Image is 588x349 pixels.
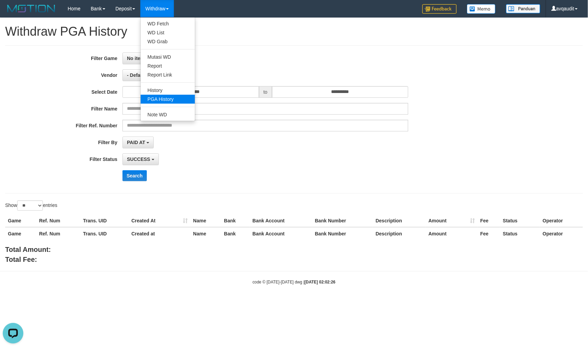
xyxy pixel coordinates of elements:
[5,256,37,263] b: Total Fee:
[127,140,145,145] span: PAID AT
[141,61,195,70] a: Report
[221,214,250,227] th: Bank
[426,214,478,227] th: Amount
[252,280,336,284] small: code © [DATE]-[DATE] dwg |
[141,70,195,79] a: Report Link
[478,214,500,227] th: Fee
[259,86,272,98] span: to
[36,214,80,227] th: Ref. Num
[122,170,147,181] button: Search
[312,227,373,240] th: Bank Number
[122,153,159,165] button: SUCCESS
[500,214,540,227] th: Status
[127,156,150,162] span: SUCCESS
[36,227,80,240] th: Ref. Num
[5,25,583,38] h1: Withdraw PGA History
[373,227,426,240] th: Description
[141,110,195,119] a: Note WD
[5,3,57,14] img: MOTION_logo.png
[373,214,426,227] th: Description
[190,227,221,240] th: Name
[426,227,478,240] th: Amount
[80,214,129,227] th: Trans. UID
[221,227,250,240] th: Bank
[5,200,57,211] label: Show entries
[122,69,175,81] button: - Default Vendor -
[141,37,195,46] a: WD Grab
[478,227,500,240] th: Fee
[190,214,221,227] th: Name
[312,214,373,227] th: Bank Number
[422,4,457,14] img: Feedback.jpg
[250,214,312,227] th: Bank Account
[129,214,190,227] th: Created At
[3,3,23,23] button: Open LiveChat chat widget
[506,4,540,13] img: panduan.png
[5,227,36,240] th: Game
[250,227,312,240] th: Bank Account
[467,4,496,14] img: Button%20Memo.svg
[127,72,167,78] span: - Default Vendor -
[5,214,36,227] th: Game
[500,227,540,240] th: Status
[17,200,43,211] select: Showentries
[141,28,195,37] a: WD List
[122,53,174,64] button: No item selected
[305,280,336,284] strong: [DATE] 02:02:26
[540,214,583,227] th: Operator
[80,227,129,240] th: Trans. UID
[141,95,195,104] a: PGA History
[141,53,195,61] a: Mutasi WD
[127,56,165,61] span: No item selected
[141,19,195,28] a: WD Fetch
[5,246,51,253] b: Total Amount:
[129,227,190,240] th: Created at
[540,227,583,240] th: Operator
[122,137,154,148] button: PAID AT
[141,86,195,95] a: History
